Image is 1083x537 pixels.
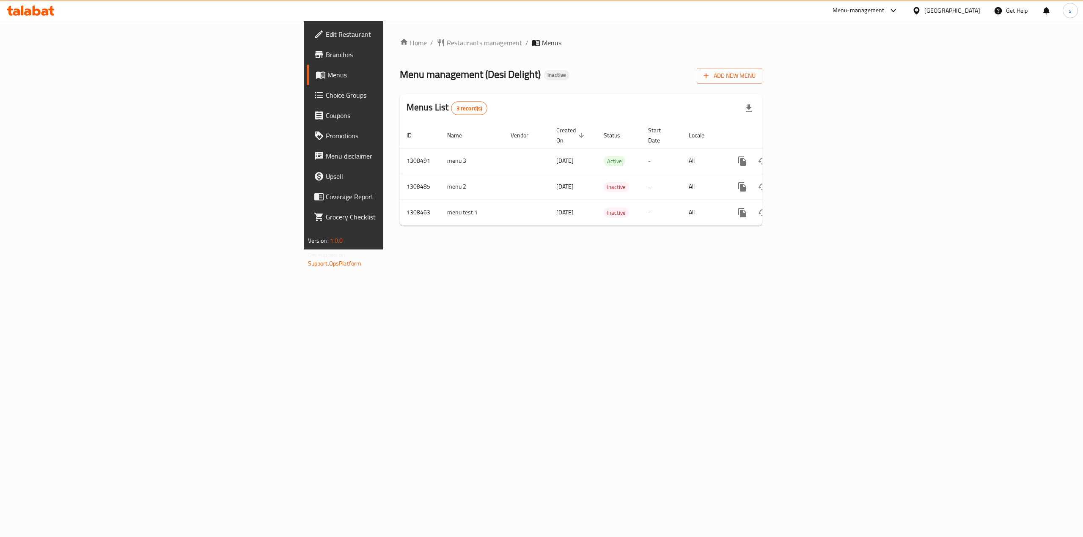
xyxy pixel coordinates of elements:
a: Promotions [307,126,485,146]
span: Coupons [326,110,478,121]
th: Actions [726,123,820,148]
span: 1.0.0 [330,235,343,246]
span: ID [407,130,423,140]
div: [GEOGRAPHIC_DATA] [924,6,980,15]
table: enhanced table [400,123,820,226]
a: Choice Groups [307,85,485,105]
span: Menu disclaimer [326,151,478,161]
span: Promotions [326,131,478,141]
span: Edit Restaurant [326,29,478,39]
span: Branches [326,49,478,60]
span: [DATE] [556,207,574,218]
span: Locale [689,130,715,140]
span: Get support on: [308,249,347,260]
div: Export file [739,98,759,118]
a: Coverage Report [307,186,485,207]
span: 3 record(s) [451,104,487,112]
a: Coupons [307,105,485,126]
a: Upsell [307,166,485,186]
a: Grocery Checklist [307,207,485,227]
span: Inactive [544,71,569,79]
span: Grocery Checklist [326,212,478,222]
span: Vendor [511,130,539,140]
button: Add New Menu [697,68,762,84]
a: Branches [307,44,485,65]
td: All [682,148,726,174]
td: - [641,148,682,174]
span: s [1069,6,1072,15]
a: Menu disclaimer [307,146,485,166]
a: Menus [307,65,485,85]
li: / [525,38,528,48]
nav: breadcrumb [400,38,762,48]
span: Choice Groups [326,90,478,100]
span: Menus [327,70,478,80]
button: Change Status [753,177,773,197]
span: Add New Menu [704,71,756,81]
span: Name [447,130,473,140]
span: Start Date [648,125,672,145]
span: Upsell [326,171,478,181]
span: Coverage Report [326,192,478,202]
span: Active [604,156,625,166]
button: more [732,177,753,197]
span: [DATE] [556,181,574,192]
a: Support.OpsPlatform [308,258,362,269]
span: Created On [556,125,587,145]
td: - [641,174,682,200]
div: Menu-management [833,5,885,16]
div: Inactive [544,70,569,80]
td: - [641,200,682,225]
span: [DATE] [556,155,574,166]
a: Edit Restaurant [307,24,485,44]
h2: Menus List [407,101,487,115]
button: more [732,203,753,223]
button: Change Status [753,203,773,223]
div: Active [604,156,625,166]
td: All [682,174,726,200]
button: more [732,151,753,171]
span: Inactive [604,182,629,192]
div: Total records count [451,101,488,115]
span: Menus [542,38,561,48]
span: Inactive [604,208,629,218]
button: Change Status [753,151,773,171]
td: All [682,200,726,225]
span: Version: [308,235,329,246]
span: Status [604,130,631,140]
